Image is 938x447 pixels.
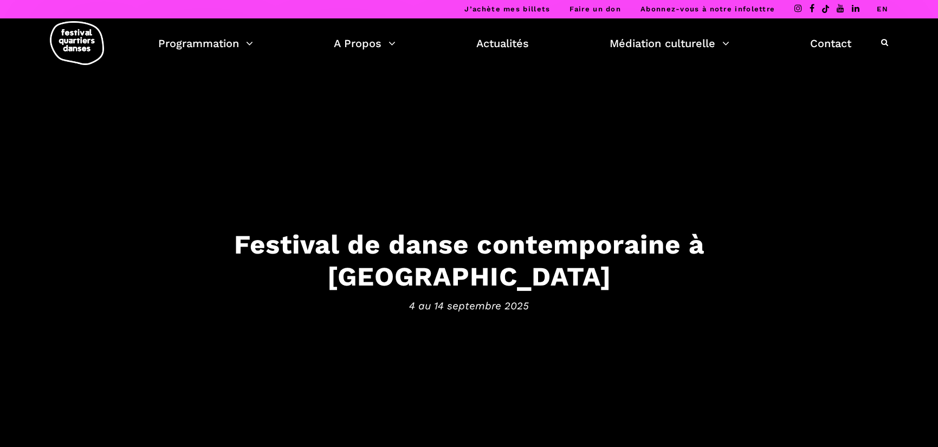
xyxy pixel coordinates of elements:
a: Médiation culturelle [610,34,729,53]
a: A Propos [334,34,396,53]
img: logo-fqd-med [50,21,104,65]
h3: Festival de danse contemporaine à [GEOGRAPHIC_DATA] [133,229,805,293]
a: J’achète mes billets [464,5,550,13]
a: Actualités [476,34,529,53]
a: EN [877,5,888,13]
a: Faire un don [570,5,621,13]
span: 4 au 14 septembre 2025 [133,298,805,314]
a: Programmation [158,34,253,53]
a: Abonnez-vous à notre infolettre [641,5,775,13]
a: Contact [810,34,851,53]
